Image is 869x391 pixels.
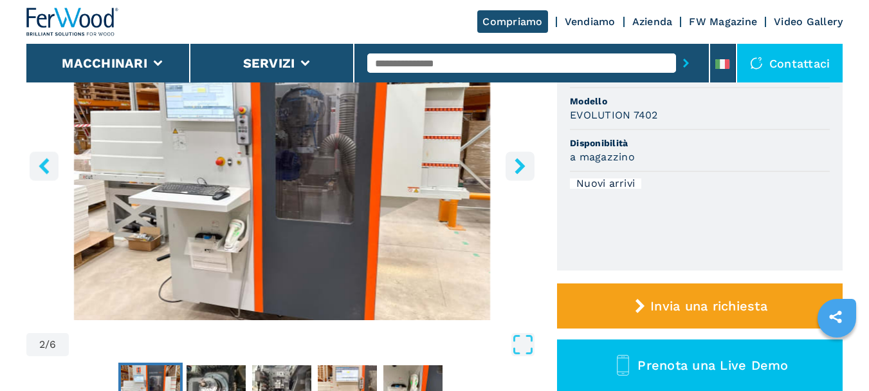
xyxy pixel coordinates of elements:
div: Go to Slide 2 [26,8,538,320]
button: Invia una richiesta [557,283,843,329]
span: Modello [570,95,830,108]
div: Contattaci [737,44,843,82]
a: FW Magazine [689,15,757,28]
img: Centro Di Lavoro Verticale HOLZHER EVOLUTION 7402 [26,8,538,320]
img: Ferwood [26,8,119,36]
button: Servizi [243,55,295,71]
span: Invia una richiesta [650,298,767,314]
button: Macchinari [62,55,147,71]
a: Azienda [632,15,673,28]
div: Nuovi arrivi [570,178,641,189]
a: Compriamo [477,10,547,33]
iframe: Chat [814,333,859,381]
button: left-button [30,151,59,180]
a: sharethis [819,301,852,333]
button: submit-button [676,48,696,78]
button: Open Fullscreen [72,333,535,356]
span: 2 [39,339,45,350]
a: Video Gallery [774,15,843,28]
button: right-button [506,151,535,180]
span: 6 [50,339,56,350]
span: Prenota una Live Demo [637,358,788,373]
span: / [45,339,50,350]
h3: EVOLUTION 7402 [570,108,658,122]
span: Disponibilità [570,137,830,149]
a: Vendiamo [565,15,616,28]
img: Contattaci [750,57,763,70]
h3: a magazzino [570,149,635,164]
